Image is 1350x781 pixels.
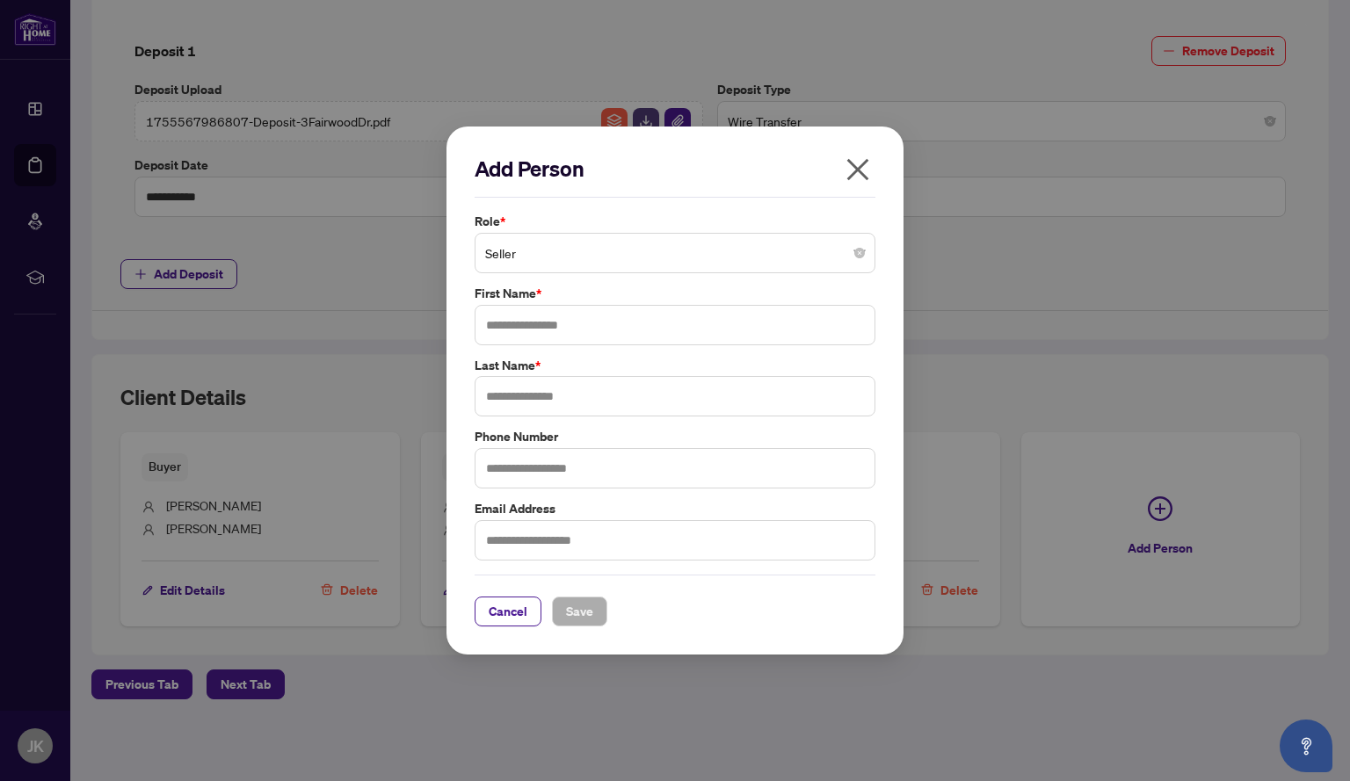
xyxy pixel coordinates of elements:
[844,155,872,184] span: close
[475,284,875,303] label: First Name
[475,499,875,518] label: Email Address
[1280,720,1332,772] button: Open asap
[854,248,865,258] span: close-circle
[475,212,875,231] label: Role
[552,597,607,626] button: Save
[475,155,875,183] h2: Add Person
[485,236,865,270] span: Seller
[475,356,875,375] label: Last Name
[475,597,541,626] button: Cancel
[475,427,875,446] label: Phone Number
[489,597,527,626] span: Cancel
